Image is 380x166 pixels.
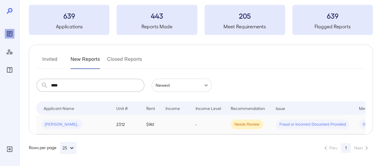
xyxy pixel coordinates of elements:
[276,122,349,127] span: Fraud or Incorrect Document Provided
[359,105,374,112] div: Method
[196,105,221,112] div: Income Level
[166,105,180,112] div: Income
[60,142,77,154] button: 25
[292,23,373,30] h5: Flagged Reports
[36,55,63,69] button: Invited
[29,5,373,35] summary: 639Applications443Reports Made205Meet Requirements639Flagged Reports
[29,23,109,30] h5: Applications
[107,55,142,69] button: Closed Reports
[5,65,14,75] div: FAQ
[117,23,197,30] h5: Reports Made
[117,11,197,20] h3: 443
[44,105,74,112] div: Applicant Name
[146,105,156,112] div: Rent
[141,115,161,134] td: $941
[319,143,373,153] nav: pagination navigation
[116,105,128,112] div: Unit #
[29,11,109,20] h3: 639
[5,29,14,39] div: Reports
[231,122,263,127] span: Needs Review
[231,105,265,112] div: Recommendation
[29,142,77,154] div: Rows per page
[191,115,226,134] td: -
[111,115,141,134] td: 2312
[205,23,285,30] h5: Meet Requirements
[276,105,285,112] div: Issue
[5,144,14,154] div: Log Out
[341,143,351,153] button: page 1
[41,122,83,127] span: [PERSON_NAME]..
[152,79,212,92] div: Newest
[205,11,285,20] h3: 205
[292,11,373,20] h3: 639
[5,47,14,57] div: Manage Users
[71,55,100,69] button: New Reports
